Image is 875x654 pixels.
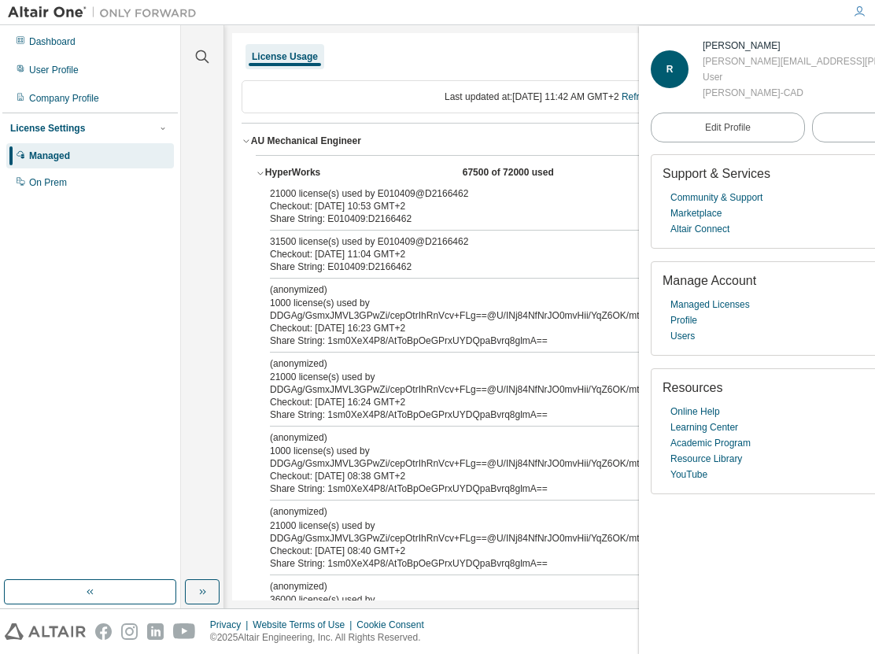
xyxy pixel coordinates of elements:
[5,623,86,640] img: altair_logo.svg
[663,167,770,180] span: Support & Services
[270,545,792,557] div: Checkout: [DATE] 08:40 GMT+2
[670,451,742,467] a: Resource Library
[270,482,792,495] div: Share String: 1sm0XeX4P8/AtToBpOeGPrxUYDQpaBvrq8glmA==
[251,135,361,147] div: AU Mechanical Engineer
[270,357,792,371] p: (anonymized)
[29,35,76,48] div: Dashboard
[270,248,792,260] div: Checkout: [DATE] 11:04 GMT+2
[622,91,655,102] a: Refresh
[270,505,792,519] p: (anonymized)
[663,381,722,394] span: Resources
[270,187,792,200] div: 21000 license(s) used by E010409@D2166462
[666,64,674,75] span: R
[29,92,99,105] div: Company Profile
[173,623,196,640] img: youtube.svg
[270,235,792,248] div: 31500 license(s) used by E010409@D2166462
[356,619,433,631] div: Cookie Consent
[8,5,205,20] img: Altair One
[29,176,67,189] div: On Prem
[670,328,695,344] a: Users
[663,274,756,287] span: Manage Account
[651,113,805,142] a: Edit Profile
[29,150,70,162] div: Managed
[252,50,318,63] div: License Usage
[210,619,253,631] div: Privacy
[210,631,434,645] p: © 2025 Altair Engineering, Inc. All Rights Reserved.
[670,297,750,312] a: Managed Licenses
[270,408,792,421] div: Share String: 1sm0XeX4P8/AtToBpOeGPrxUYDQpaBvrq8glmA==
[670,205,722,221] a: Marketplace
[253,619,356,631] div: Website Terms of Use
[95,623,112,640] img: facebook.svg
[147,623,164,640] img: linkedin.svg
[270,283,792,322] div: 1000 license(s) used by DDGAg/GsmxJMVL3GPwZi/cepOtrIhRnVcv+FLg==@U/INj84NfNrJO0mvHii/YqZ6OK/mt6vJ...
[270,557,792,570] div: Share String: 1sm0XeX4P8/AtToBpOeGPrxUYDQpaBvrq8glmA==
[670,404,720,419] a: Online Help
[121,623,138,640] img: instagram.svg
[705,121,751,134] span: Edit Profile
[270,431,792,470] div: 1000 license(s) used by DDGAg/GsmxJMVL3GPwZi/cepOtrIhRnVcv+FLg==@U/INj84NfNrJO0mvHii/YqZ6OK/mt6vJ...
[270,580,792,593] p: (anonymized)
[29,64,79,76] div: User Profile
[270,357,792,396] div: 21000 license(s) used by DDGAg/GsmxJMVL3GPwZi/cepOtrIhRnVcv+FLg==@U/INj84NfNrJO0mvHii/YqZ6OK/mt6v...
[270,283,792,297] p: (anonymized)
[242,124,858,158] button: AU Mechanical EngineerLicense ID: 136492
[270,505,792,544] div: 21000 license(s) used by DDGAg/GsmxJMVL3GPwZi/cepOtrIhRnVcv+FLg==@U/INj84NfNrJO0mvHii/YqZ6OK/mt6v...
[670,467,707,482] a: YouTube
[270,212,792,225] div: Share String: E010409:D2166462
[670,419,738,435] a: Learning Center
[256,156,844,190] button: HyperWorks67500 of 72000 usedv25.0Expire date:[DATE]
[270,260,792,273] div: Share String: E010409:D2166462
[242,80,858,113] div: Last updated at: [DATE] 11:42 AM GMT+2
[270,431,792,445] p: (anonymized)
[265,166,407,180] div: HyperWorks
[270,334,792,347] div: Share String: 1sm0XeX4P8/AtToBpOeGPrxUYDQpaBvrq8glmA==
[10,122,85,135] div: License Settings
[270,470,792,482] div: Checkout: [DATE] 08:38 GMT+2
[670,312,697,328] a: Profile
[270,580,792,619] div: 36000 license(s) used by DDGAg/GsmxJMVL3GPwZi/cepOtrIhRnVcv+FLg==@U/INj84NfNrJO0mvHii/YqZ6OK/mt6v...
[270,396,792,408] div: Checkout: [DATE] 16:24 GMT+2
[463,166,604,180] div: 67500 of 72000 used
[670,190,762,205] a: Community & Support
[670,435,751,451] a: Academic Program
[670,221,729,237] a: Altair Connect
[270,200,792,212] div: Checkout: [DATE] 10:53 GMT+2
[270,322,792,334] div: Checkout: [DATE] 16:23 GMT+2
